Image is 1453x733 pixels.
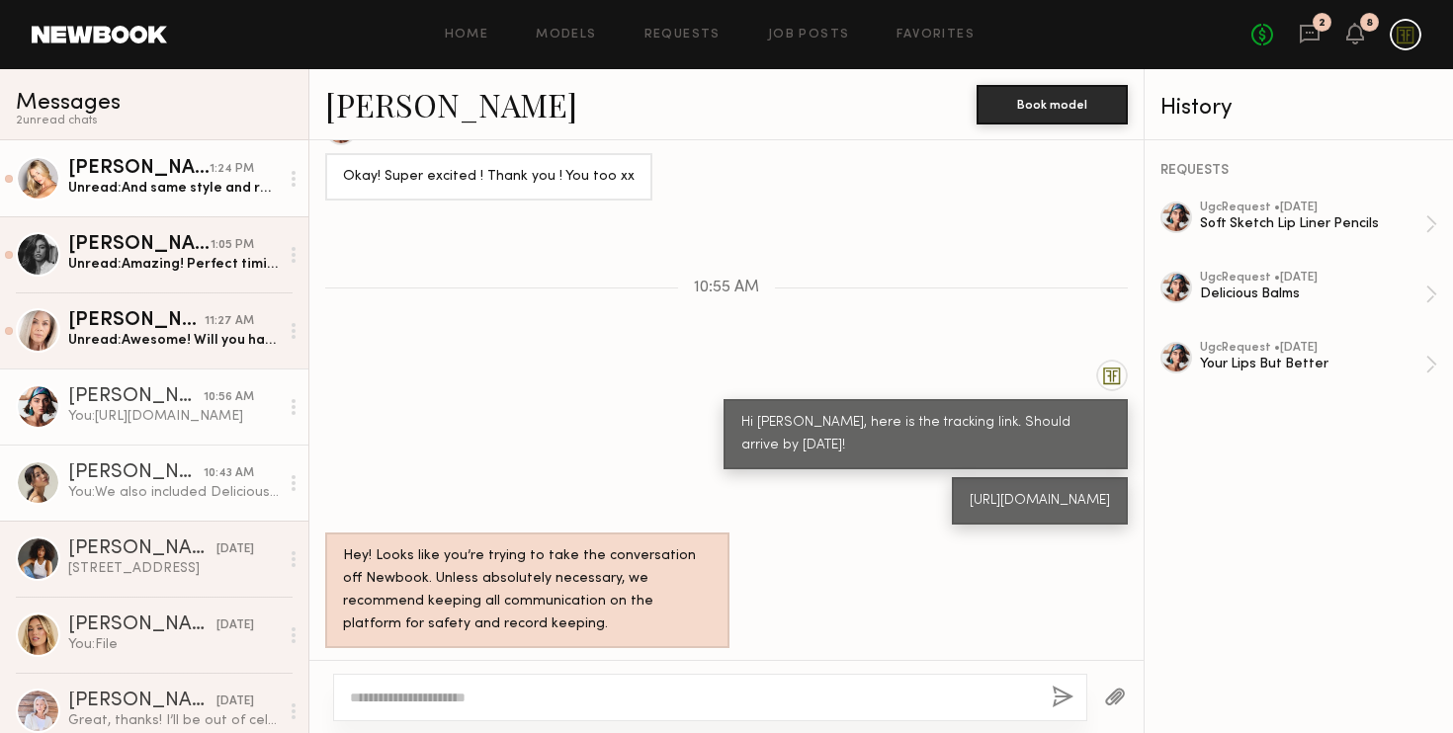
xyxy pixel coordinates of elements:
[1200,214,1425,233] div: Soft Sketch Lip Liner Pencils
[1160,97,1437,120] div: History
[205,312,254,331] div: 11:27 AM
[768,29,850,41] a: Job Posts
[343,166,635,189] div: Okay! Super excited ! Thank you ! You too xx
[68,483,279,502] div: You: We also included Delicious Balm colors in: The Black, Mon [PERSON_NAME] and Lucky Cat. We'd ...
[1200,285,1425,303] div: Delicious Balms
[68,407,279,426] div: You: [URL][DOMAIN_NAME]
[1200,342,1425,355] div: ugc Request • [DATE]
[68,255,279,274] div: Unread: Amazing! Perfect timing! Thank you
[68,331,279,350] div: Unread: Awesome! Will you have the script sent to me by then? Or what you wanted me to do for it?...
[1200,355,1425,373] div: Your Lips But Better
[68,635,279,654] div: You: File
[16,92,121,115] span: Messages
[1200,202,1437,247] a: ugcRequest •[DATE]Soft Sketch Lip Liner Pencils
[204,388,254,407] div: 10:56 AM
[68,387,204,407] div: [PERSON_NAME]
[1200,342,1437,387] a: ugcRequest •[DATE]Your Lips But Better
[536,29,596,41] a: Models
[445,29,489,41] a: Home
[68,179,279,198] div: Unread: And same style and rate for the lip liner video? Would you mind sending a request for tha...
[216,540,254,559] div: [DATE]
[68,559,279,578] div: [STREET_ADDRESS]
[977,85,1128,124] button: Book model
[1160,164,1437,178] div: REQUESTS
[68,692,216,711] div: [PERSON_NAME]
[68,463,204,483] div: [PERSON_NAME]
[644,29,721,41] a: Requests
[1299,23,1321,47] a: 2
[977,95,1128,112] a: Book model
[216,616,254,635] div: [DATE]
[1200,272,1437,317] a: ugcRequest •[DATE]Delicious Balms
[325,83,577,125] a: [PERSON_NAME]
[741,412,1110,457] div: Hi [PERSON_NAME], here is the tracking link. Should arrive by [DATE]!
[68,615,216,635] div: [PERSON_NAME]
[1200,202,1425,214] div: ugc Request • [DATE]
[1366,18,1373,29] div: 8
[970,490,1110,513] div: [URL][DOMAIN_NAME]
[68,159,210,179] div: [PERSON_NAME]
[694,280,759,296] span: 10:55 AM
[68,539,216,559] div: [PERSON_NAME]
[68,311,205,331] div: [PERSON_NAME]
[343,545,712,636] div: Hey! Looks like you’re trying to take the conversation off Newbook. Unless absolutely necessary, ...
[68,711,279,730] div: Great, thanks! I’ll be out of cell service here and there but will check messages whenever I have...
[68,235,211,255] div: [PERSON_NAME]
[1200,272,1425,285] div: ugc Request • [DATE]
[1319,18,1325,29] div: 2
[216,692,254,711] div: [DATE]
[204,464,254,483] div: 10:43 AM
[211,236,254,255] div: 1:05 PM
[210,160,254,179] div: 1:24 PM
[897,29,975,41] a: Favorites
